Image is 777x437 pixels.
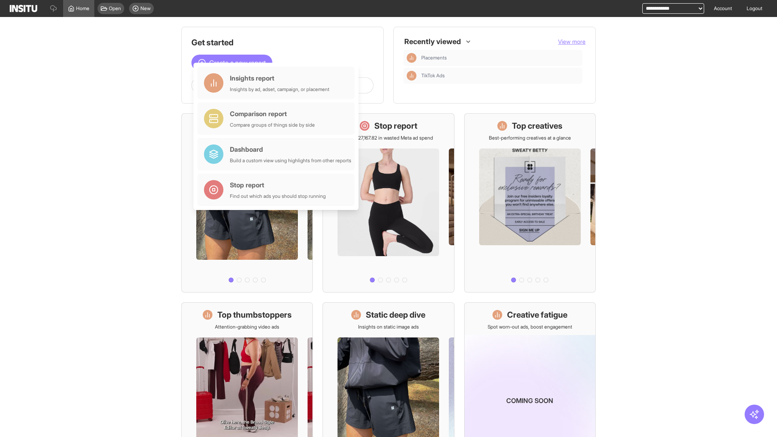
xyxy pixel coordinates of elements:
span: TikTok Ads [421,72,445,79]
h1: Stop report [374,120,417,132]
a: Stop reportSave £27,167.82 in wasted Meta ad spend [323,113,454,293]
button: View more [558,38,586,46]
button: Create a new report [191,55,272,71]
p: Best-performing creatives at a glance [489,135,571,141]
span: Placements [421,55,579,61]
span: View more [558,38,586,45]
a: What's live nowSee all active ads instantly [181,113,313,293]
span: New [140,5,151,12]
div: Insights by ad, adset, campaign, or placement [230,86,329,93]
h1: Top thumbstoppers [217,309,292,320]
p: Insights on static image ads [358,324,419,330]
span: Placements [421,55,447,61]
div: Find out which ads you should stop running [230,193,326,199]
p: Save £27,167.82 in wasted Meta ad spend [344,135,433,141]
div: Insights [407,71,416,81]
div: Insights report [230,73,329,83]
div: Build a custom view using highlights from other reports [230,157,351,164]
span: Home [76,5,89,12]
div: Comparison report [230,109,315,119]
img: Logo [10,5,37,12]
h1: Static deep dive [366,309,425,320]
div: Compare groups of things side by side [230,122,315,128]
span: Create a new report [209,58,266,68]
h1: Top creatives [512,120,563,132]
div: Insights [407,53,416,63]
span: Open [109,5,121,12]
div: Stop report [230,180,326,190]
p: Attention-grabbing video ads [215,324,279,330]
h1: Get started [191,37,374,48]
div: Dashboard [230,144,351,154]
span: TikTok Ads [421,72,579,79]
a: Top creativesBest-performing creatives at a glance [464,113,596,293]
